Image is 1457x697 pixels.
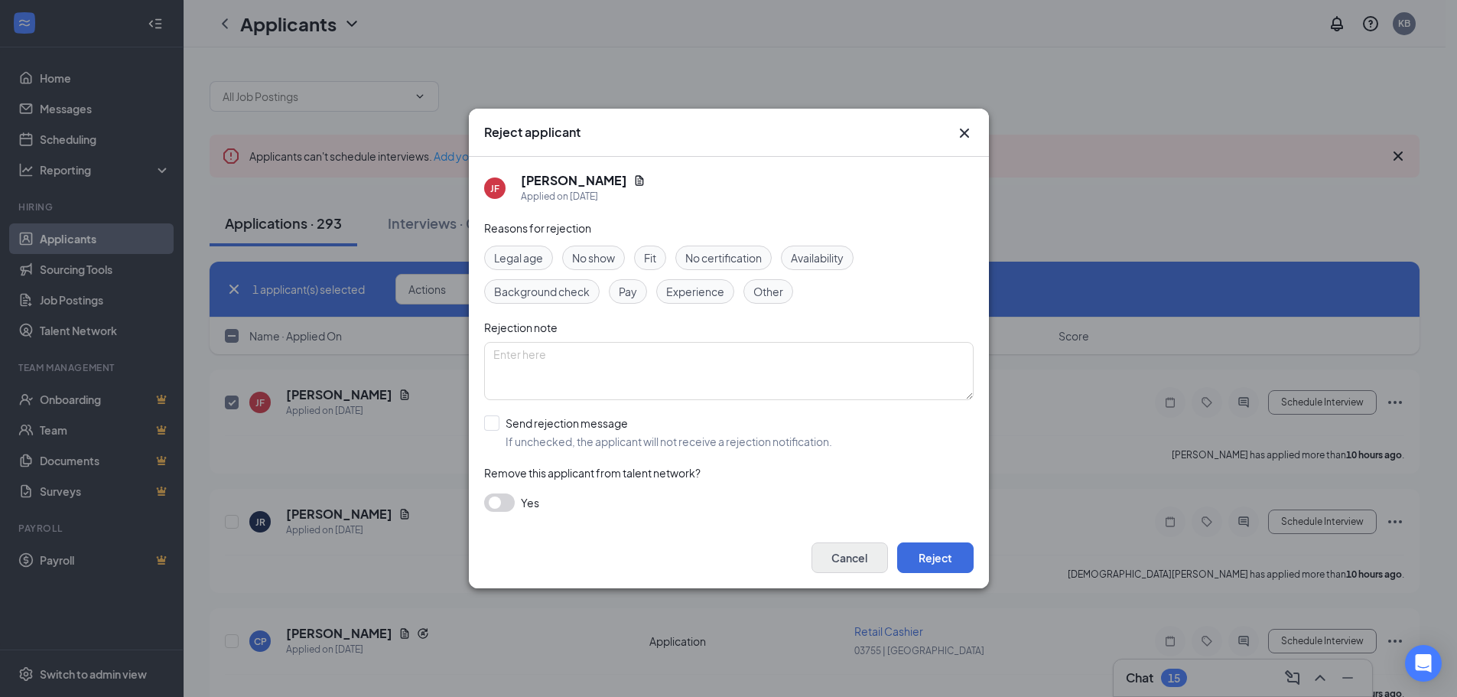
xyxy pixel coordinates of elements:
[955,124,974,142] button: Close
[484,466,701,480] span: Remove this applicant from talent network?
[490,182,499,195] div: JF
[811,542,888,573] button: Cancel
[955,124,974,142] svg: Cross
[1405,645,1442,682] div: Open Intercom Messenger
[753,283,783,300] span: Other
[521,189,646,204] div: Applied on [DATE]
[572,249,615,266] span: No show
[685,249,762,266] span: No certification
[666,283,724,300] span: Experience
[619,283,637,300] span: Pay
[494,249,543,266] span: Legal age
[633,174,646,187] svg: Document
[791,249,844,266] span: Availability
[644,249,656,266] span: Fit
[484,124,581,141] h3: Reject applicant
[494,283,590,300] span: Background check
[897,542,974,573] button: Reject
[521,172,627,189] h5: [PERSON_NAME]
[484,321,558,334] span: Rejection note
[484,221,591,235] span: Reasons for rejection
[521,493,539,512] span: Yes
